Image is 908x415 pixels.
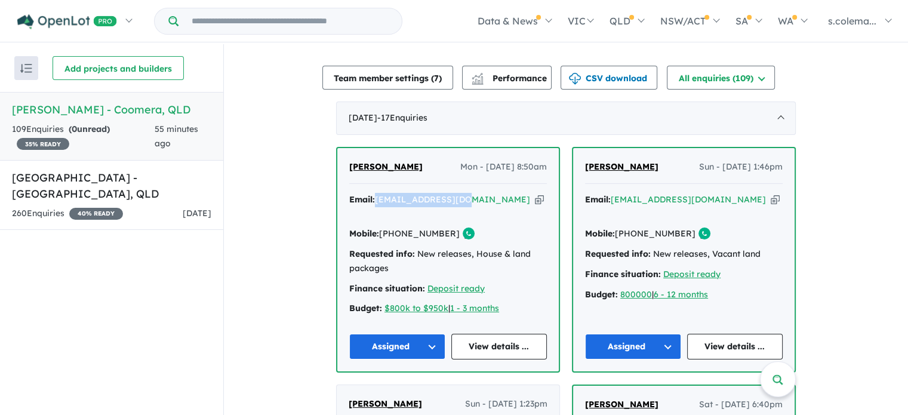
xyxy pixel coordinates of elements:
span: [PERSON_NAME] [585,399,658,410]
button: All enquiries (109) [667,66,775,90]
strong: Email: [585,194,611,205]
div: 109 Enquir ies [12,122,155,151]
strong: Budget: [349,303,382,313]
span: [PERSON_NAME] [349,161,423,172]
button: Assigned [349,334,445,359]
button: Assigned [585,334,681,359]
a: [PERSON_NAME] [585,398,658,412]
strong: Requested info: [585,248,651,259]
span: [PERSON_NAME] [585,161,658,172]
span: [PERSON_NAME] [349,398,422,409]
span: Mon - [DATE] 8:50am [460,160,547,174]
strong: Mobile: [585,228,615,239]
div: [DATE] [336,102,796,135]
h5: [GEOGRAPHIC_DATA] - [GEOGRAPHIC_DATA] , QLD [12,170,211,202]
button: Copy [771,193,780,206]
div: | [585,288,783,302]
span: Sat - [DATE] 6:40pm [699,398,783,412]
a: Deposit ready [663,269,721,279]
img: sort.svg [20,64,32,73]
a: $800k to $950k [384,303,448,313]
a: [PERSON_NAME] [349,397,422,411]
span: [DATE] [183,208,211,219]
button: Add projects and builders [53,56,184,80]
div: New releases, Vacant land [585,247,783,262]
button: Performance [462,66,552,90]
strong: Budget: [585,289,618,300]
span: 7 [434,73,439,84]
strong: Email: [349,194,375,205]
span: Sun - [DATE] 1:23pm [465,397,547,411]
a: 1 - 3 months [450,303,499,313]
h5: [PERSON_NAME] - Coomera , QLD [12,102,211,118]
a: 6 - 12 months [654,289,708,300]
button: Team member settings (7) [322,66,453,90]
div: New releases, House & land packages [349,247,547,276]
a: [PHONE_NUMBER] [615,228,695,239]
a: Deposit ready [427,283,485,294]
span: 40 % READY [69,208,123,220]
a: [PERSON_NAME] [349,160,423,174]
strong: ( unread) [69,124,110,134]
a: View details ... [451,334,547,359]
img: line-chart.svg [472,73,482,79]
span: Sun - [DATE] 1:46pm [699,160,783,174]
span: 55 minutes ago [155,124,198,149]
a: [EMAIL_ADDRESS][DOMAIN_NAME] [611,194,766,205]
strong: Finance situation: [349,283,425,294]
button: Copy [535,193,544,206]
img: bar-chart.svg [472,76,484,84]
a: [PHONE_NUMBER] [379,228,460,239]
input: Try estate name, suburb, builder or developer [181,8,399,34]
img: Openlot PRO Logo White [17,14,117,29]
a: [EMAIL_ADDRESS][DOMAIN_NAME] [375,194,530,205]
div: 260 Enquir ies [12,207,123,221]
span: Performance [473,73,547,84]
strong: Mobile: [349,228,379,239]
span: s.colema... [828,15,876,27]
strong: Requested info: [349,248,415,259]
span: 0 [72,124,77,134]
a: [PERSON_NAME] [585,160,658,174]
span: 35 % READY [17,138,69,150]
strong: Finance situation: [585,269,661,279]
a: View details ... [687,334,783,359]
a: 800000 [620,289,652,300]
div: | [349,302,547,316]
button: CSV download [561,66,657,90]
span: - 17 Enquir ies [377,112,427,123]
img: download icon [569,73,581,85]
